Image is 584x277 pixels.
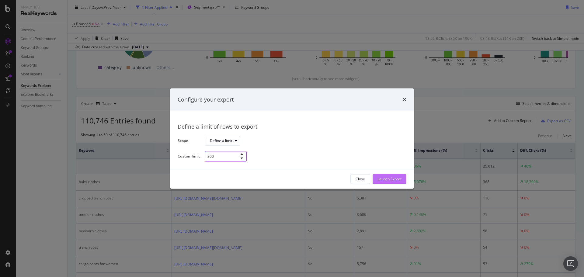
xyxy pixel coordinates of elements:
div: Configure your export [178,95,234,103]
button: Launch Export [373,174,406,184]
button: Define a limit [205,136,240,146]
div: Define a limit [210,139,232,143]
label: Custom limit [178,154,200,160]
div: Launch Export [377,176,401,182]
div: Define a limit of rows to export [178,123,406,131]
label: Scope [178,138,200,145]
input: Example: 1000 [205,151,247,162]
div: modal [170,88,414,189]
button: Close [350,174,370,184]
div: Open Intercom Messenger [563,256,578,271]
div: Close [356,176,365,182]
div: times [403,95,406,103]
